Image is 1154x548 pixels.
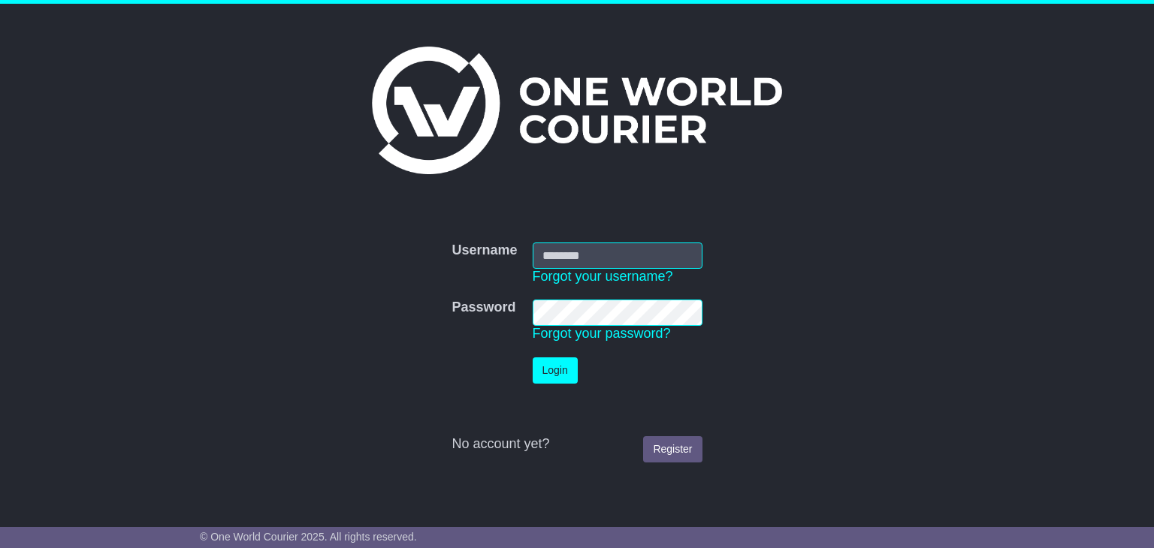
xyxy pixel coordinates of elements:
[372,47,782,174] img: One World
[452,300,515,316] label: Password
[533,357,578,384] button: Login
[533,326,671,341] a: Forgot your password?
[452,242,517,259] label: Username
[452,436,702,453] div: No account yet?
[533,269,673,284] a: Forgot your username?
[643,436,702,462] a: Register
[200,531,417,543] span: © One World Courier 2025. All rights reserved.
